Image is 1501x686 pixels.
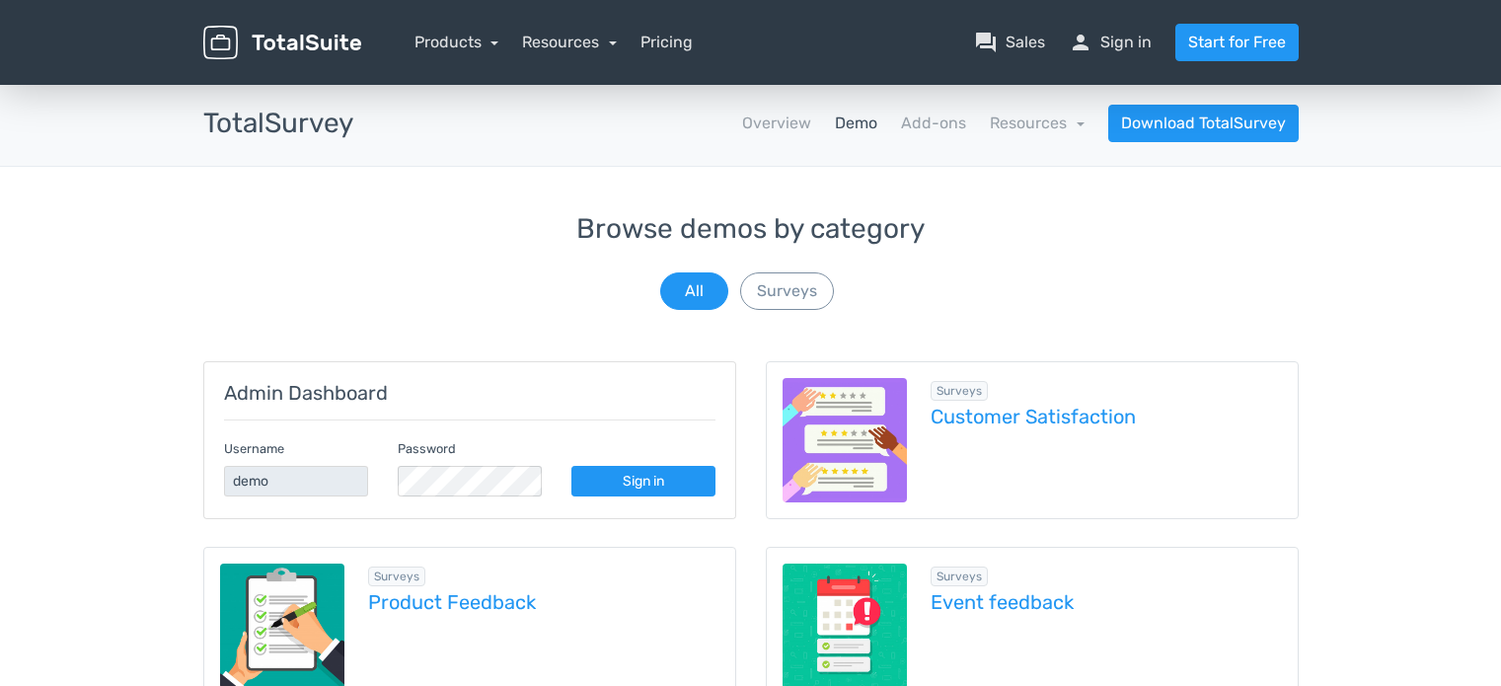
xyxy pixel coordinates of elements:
[931,591,1282,613] a: Event feedback
[740,272,834,310] button: Surveys
[224,439,284,458] label: Username
[414,33,499,51] a: Products
[203,109,353,139] h3: TotalSurvey
[931,381,988,401] span: Browse all in Surveys
[224,382,715,404] h5: Admin Dashboard
[398,439,456,458] label: Password
[368,591,719,613] a: Product Feedback
[974,31,998,54] span: question_answer
[931,406,1282,427] a: Customer Satisfaction
[1069,31,1152,54] a: personSign in
[1108,105,1299,142] a: Download TotalSurvey
[368,567,425,586] span: Browse all in Surveys
[203,26,361,60] img: TotalSuite for WordPress
[203,214,1299,245] h3: Browse demos by category
[522,33,617,51] a: Resources
[640,31,693,54] a: Pricing
[571,466,715,496] a: Sign in
[990,114,1085,132] a: Resources
[1175,24,1299,61] a: Start for Free
[1069,31,1092,54] span: person
[974,31,1045,54] a: question_answerSales
[742,112,811,135] a: Overview
[660,272,728,310] button: All
[835,112,877,135] a: Demo
[931,567,988,586] span: Browse all in Surveys
[783,378,908,503] img: customer-satisfaction.png.webp
[901,112,966,135] a: Add-ons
